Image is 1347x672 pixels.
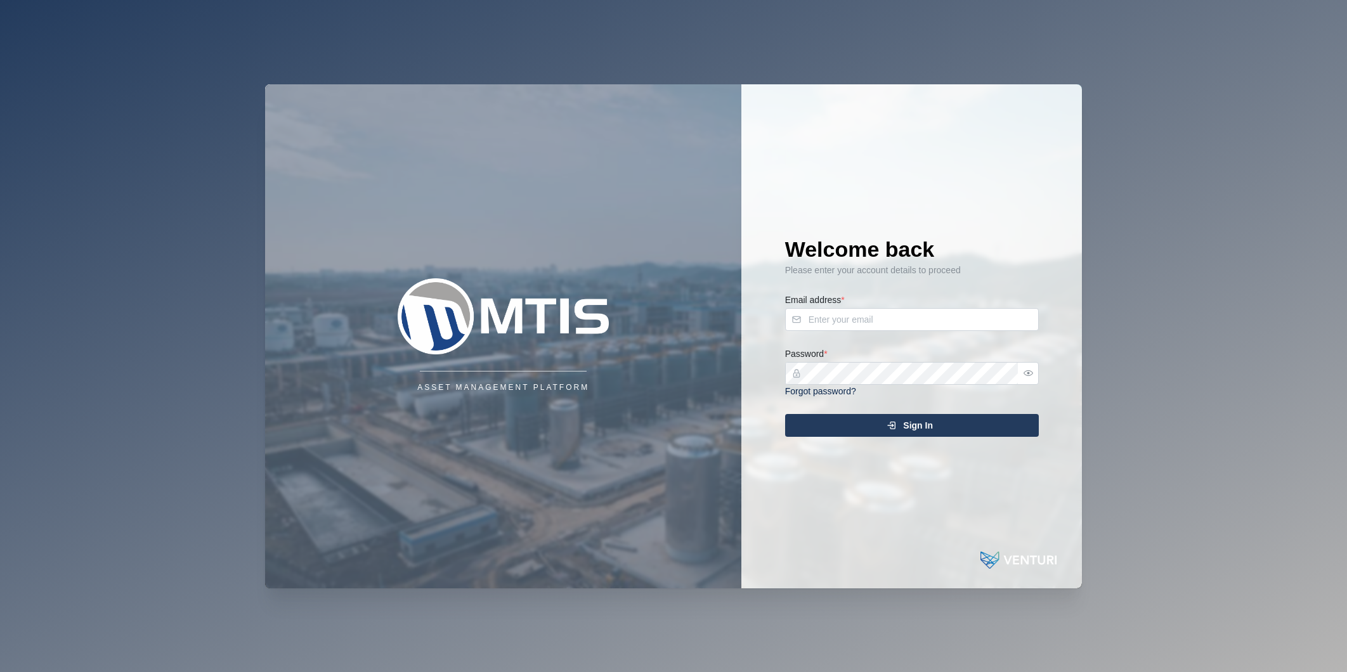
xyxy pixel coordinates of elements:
[785,294,845,307] label: Email address
[785,308,1039,331] input: Enter your email
[980,548,1057,573] img: Powered by: Venturi
[377,278,630,354] img: Company Logo
[785,264,1039,278] div: Please enter your account details to proceed
[417,382,589,394] div: Asset Management Platform
[785,414,1039,437] button: Sign In
[785,235,1039,263] h1: Welcome back
[903,415,933,436] span: Sign In
[785,386,856,396] a: Forgot password?
[785,347,828,361] label: Password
